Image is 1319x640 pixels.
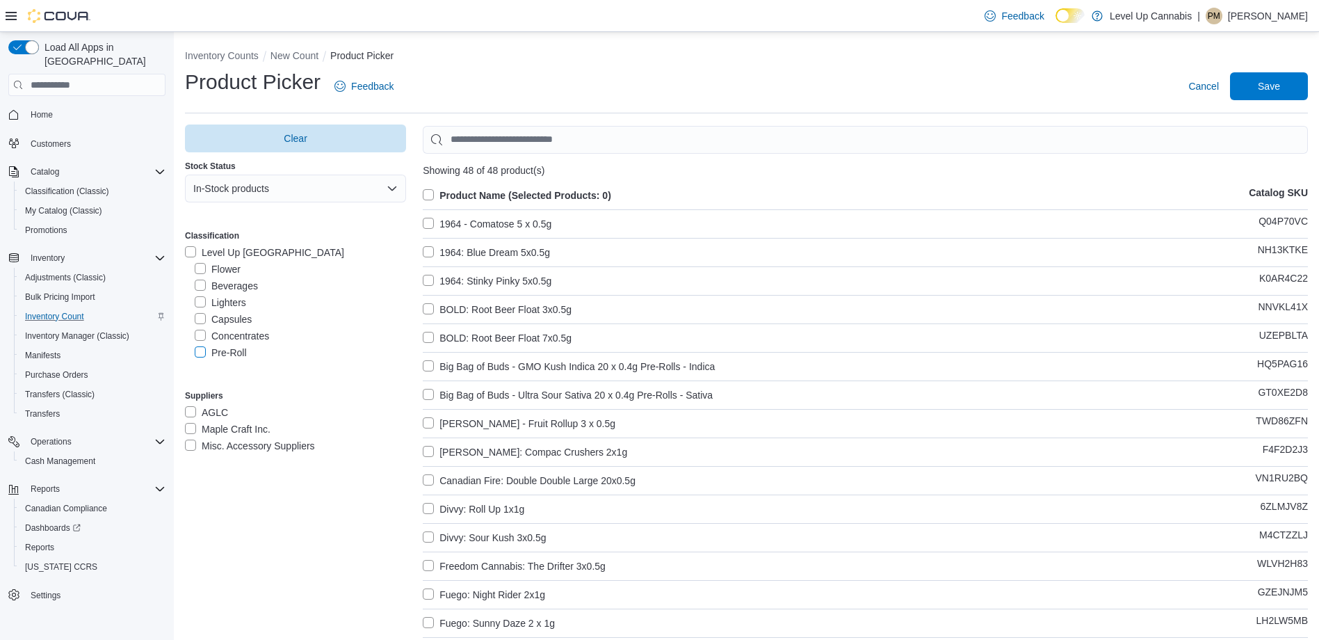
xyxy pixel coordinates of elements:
span: My Catalog (Classic) [25,205,102,216]
span: Reports [25,481,165,497]
span: Manifests [25,350,60,361]
span: Operations [31,436,72,447]
a: Classification (Classic) [19,183,115,200]
label: AGLC [185,404,228,421]
span: Operations [25,433,165,450]
button: Inventory Count [14,307,171,326]
p: GT0XE2D8 [1258,387,1308,403]
button: Inventory [3,248,171,268]
span: Transfers [25,408,60,419]
p: K0AR4C22 [1259,273,1308,289]
a: [US_STATE] CCRS [19,559,103,575]
span: Home [31,109,53,120]
button: Bulk Pricing Import [14,287,171,307]
button: New Count [270,50,318,61]
span: Catalog [25,163,165,180]
button: Save [1230,72,1308,100]
p: 6ZLMJV8Z [1261,501,1308,518]
span: Clear [284,131,307,145]
span: Bulk Pricing Import [19,289,165,305]
button: Canadian Compliance [14,499,171,518]
p: HQ5PAG16 [1257,358,1308,375]
span: Reports [31,483,60,495]
a: Inventory Manager (Classic) [19,328,135,344]
span: Inventory [31,253,65,264]
span: My Catalog (Classic) [19,202,165,219]
a: Manifests [19,347,66,364]
span: Classification (Classic) [19,183,165,200]
span: Dashboards [19,520,165,536]
a: Transfers (Classic) [19,386,100,403]
span: Cash Management [19,453,165,470]
label: Seeds [195,361,239,378]
a: Settings [25,587,66,604]
a: Feedback [979,2,1049,30]
span: Inventory Manager (Classic) [25,330,129,342]
p: NNVKL41X [1258,301,1308,318]
label: Product Name (Selected Products: 0) [423,187,611,204]
label: BOLD: Root Beer Float 3x0.5g [423,301,572,318]
p: [PERSON_NAME] [1228,8,1308,24]
span: Promotions [19,222,165,239]
label: Classification [185,230,239,241]
button: Operations [3,432,171,451]
button: Transfers [14,404,171,424]
p: WLVH2H83 [1257,558,1308,575]
span: Purchase Orders [25,369,88,381]
label: Misc. Accessory Suppliers [185,438,315,454]
span: Transfers (Classic) [25,389,95,400]
a: Promotions [19,222,73,239]
a: Feedback [329,72,399,100]
button: Promotions [14,221,171,240]
button: My Catalog (Classic) [14,201,171,221]
span: Settings [25,586,165,604]
a: Transfers [19,406,65,422]
p: UZEPBLTA [1259,330,1308,346]
a: Dashboards [19,520,86,536]
span: Transfers [19,406,165,422]
button: Reports [25,481,65,497]
label: Level Up [GEOGRAPHIC_DATA] [185,244,344,261]
span: Canadian Compliance [19,500,165,517]
input: Use aria labels when no actual label is in use [423,126,1308,154]
h1: Product Picker [185,68,321,96]
a: Adjustments (Classic) [19,269,111,286]
label: Lighters [195,294,246,311]
button: Product Picker [330,50,394,61]
a: Reports [19,539,60,556]
button: Inventory Counts [185,50,259,61]
div: Patrick McGinley [1206,8,1222,24]
button: Customers [3,133,171,153]
button: Purchase Orders [14,365,171,385]
span: Inventory Count [19,308,165,325]
button: Cancel [1183,72,1224,100]
span: Inventory Count [25,311,84,322]
button: Cash Management [14,451,171,471]
p: Level Up Cannabis [1110,8,1192,24]
label: 1964: Blue Dream 5x0.5g [423,244,550,261]
span: Promotions [25,225,67,236]
label: Beverages [195,278,258,294]
a: Customers [25,136,76,152]
button: Reports [3,479,171,499]
img: Cova [28,9,90,23]
span: Reports [25,542,54,553]
label: 1964 - Comatose 5 x 0.5g [423,216,551,232]
label: Divvy: Sour Kush 3x0.5g [423,529,546,546]
span: Purchase Orders [19,367,165,383]
button: Reports [14,538,171,557]
span: Customers [31,138,71,150]
a: Home [25,106,58,123]
span: Adjustments (Classic) [19,269,165,286]
a: Cash Management [19,453,101,470]
p: M4CTZZLJ [1259,529,1308,546]
button: Adjustments (Classic) [14,268,171,287]
label: BOLD: Root Beer Float 7x0.5g [423,330,572,346]
button: Clear [185,125,406,152]
span: Reports [19,539,165,556]
label: [PERSON_NAME]: Compac Crushers 2x1g [423,444,627,461]
span: Manifests [19,347,165,364]
span: Bulk Pricing Import [25,291,95,303]
nav: An example of EuiBreadcrumbs [185,49,1308,65]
